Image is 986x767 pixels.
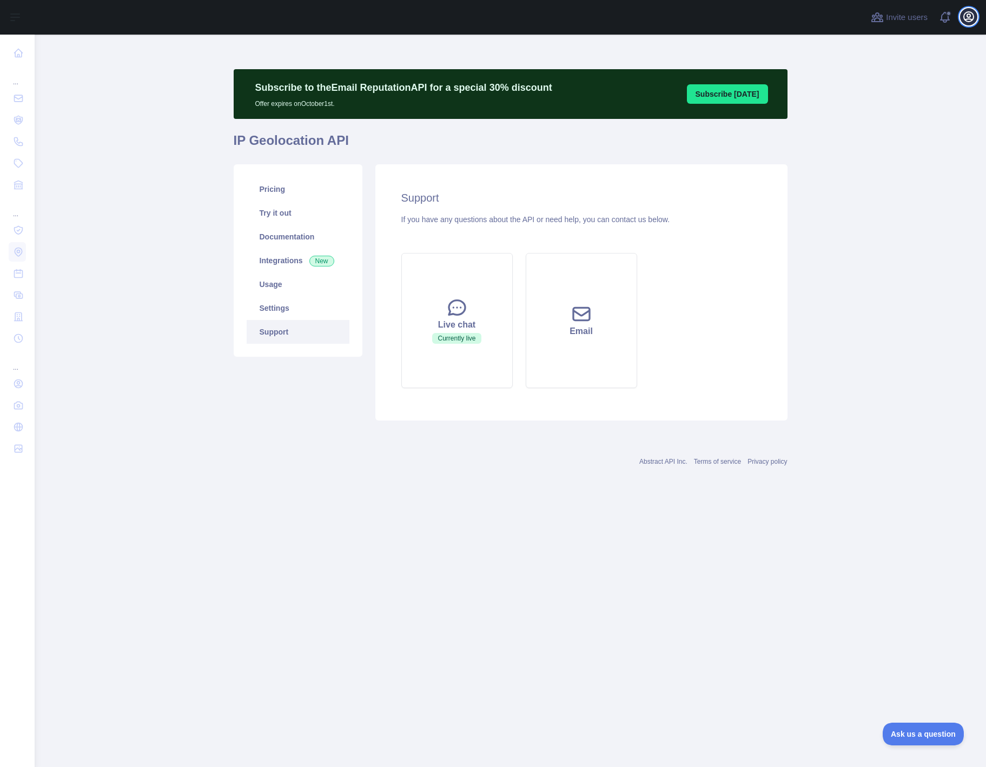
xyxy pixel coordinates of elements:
a: Documentation [247,225,349,249]
a: Integrations New [247,249,349,272]
div: Live chat [415,318,499,331]
div: ... [9,65,26,86]
h2: Support [401,190,762,205]
a: Terms of service [694,458,741,465]
div: ... [9,350,26,372]
button: Live chatCurrently live [401,253,513,388]
a: Settings [247,296,349,320]
a: Usage [247,272,349,296]
span: Invite users [886,11,928,24]
span: New [309,256,334,266]
a: Abstract API Inc. [639,458,687,465]
div: Email [539,325,624,338]
a: Support [247,320,349,344]
div: ... [9,197,26,218]
button: Email [526,253,637,388]
a: Try it out [247,201,349,225]
h1: IP Geolocation API [234,132,788,158]
p: Offer expires on October 1st. [255,95,552,108]
iframe: Toggle Customer Support [883,723,964,745]
a: Privacy policy [747,458,787,465]
a: Pricing [247,177,349,201]
button: Invite users [869,9,930,26]
p: Subscribe to the Email Reputation API for a special 30 % discount [255,80,552,95]
span: Currently live [432,333,481,344]
div: If you have any questions about the API or need help, you can contact us below. [401,214,762,225]
button: Subscribe [DATE] [687,84,768,104]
